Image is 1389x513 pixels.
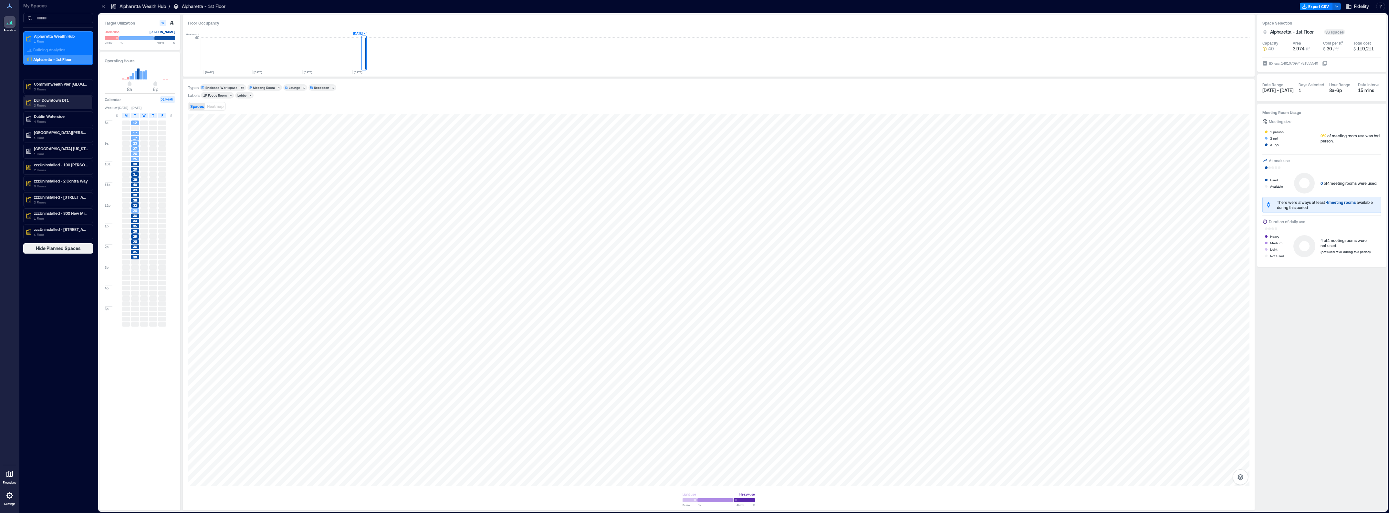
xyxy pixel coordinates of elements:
span: Above % [157,41,175,45]
button: Peak [160,96,175,103]
p: [GEOGRAPHIC_DATA] [US_STATE] [34,146,88,151]
span: / ft² [1333,47,1339,51]
div: Lounge [289,85,300,90]
span: 4 meeting rooms [1326,200,1356,204]
h3: Meeting Room Usage [1262,109,1381,116]
p: Alpharetta - 1st Floor [182,3,225,10]
span: T [134,113,136,118]
div: 1 [331,86,335,89]
span: 5p [105,307,109,311]
p: 2 Floors [34,167,88,173]
p: Analytics [4,28,16,32]
div: Underuse [105,29,120,35]
button: Fidelity [1343,1,1371,12]
span: Alpharetta - 1st Floor [1270,29,1314,35]
div: 3+ ppl [1270,141,1279,148]
span: 30 [1327,46,1332,51]
p: My Spaces [23,3,93,9]
span: F [162,113,163,118]
div: Heavy use [739,491,755,497]
div: Light use [683,491,696,497]
span: 10a [105,162,110,166]
text: [DATE] [254,70,262,74]
p: 3 Floors [34,200,88,205]
div: 2 ppl [1270,135,1278,141]
div: 8a - 6p [1329,87,1353,94]
span: 29 [133,167,137,172]
span: 28 [133,229,137,234]
span: 26 [133,208,137,213]
span: 3p [105,265,109,270]
span: Below % [683,503,701,507]
div: There were always at least available during this period [1277,200,1378,210]
text: [DATE] [205,70,214,74]
span: 32 [133,203,137,208]
span: 38 [133,193,137,197]
span: 11a [105,183,110,187]
span: 8a [105,120,109,125]
span: Week of [DATE] - [DATE] [105,105,175,110]
span: 39 [133,188,137,192]
span: 35 [133,250,137,254]
span: 38 [133,198,137,203]
span: 17 [133,136,137,141]
p: / [169,3,170,10]
h3: Calendar [105,96,121,103]
span: Below % [105,41,123,45]
span: $ [1353,47,1356,51]
button: Spaces [189,103,205,110]
span: 29 [133,234,137,239]
span: 35 [133,224,137,228]
div: Types [188,85,199,90]
span: T [152,113,154,118]
span: Spaces [190,104,204,109]
div: Hour Range [1329,82,1350,87]
span: S [116,113,118,118]
div: Cost per ft² [1323,40,1343,46]
span: Heatmap [207,104,224,109]
span: [DATE] - [DATE] [1262,88,1293,93]
span: $ [1323,47,1325,51]
span: 23 [133,141,137,146]
div: 1 person [1270,129,1284,135]
div: Reception [314,85,329,90]
span: 28 [133,239,137,244]
span: 0% [1321,133,1326,138]
div: Labels [188,93,200,98]
p: 1 Floor [34,216,88,221]
span: 12p [105,203,110,208]
div: 6 [229,93,233,97]
button: Heatmap [206,103,225,110]
div: Enclosed Workspace [205,85,237,90]
span: 1p [105,224,109,228]
p: 4 Floors [34,119,88,124]
a: Analytics [2,14,18,34]
h3: Space Selection [1262,20,1381,26]
div: Date Range [1262,82,1283,87]
span: 30 [133,255,137,259]
p: Commonwealth Pier [GEOGRAPHIC_DATA] [34,81,88,87]
span: 4p [105,286,109,290]
p: 1 Floor [34,39,88,44]
text: [DATE] [354,70,362,74]
div: Duration of daily use [1269,218,1305,225]
p: [GEOGRAPHIC_DATA][PERSON_NAME] [34,130,88,135]
p: 3 Floors [34,103,88,108]
div: Area [1293,40,1301,46]
button: $ 30 / ft² [1323,46,1351,52]
div: 1P Focus Room [203,93,227,98]
a: Floorplans [1,466,18,487]
p: Alpharetta Wealth Hub [120,3,166,10]
div: Data Interval [1358,82,1381,87]
span: Above % [736,503,755,507]
span: 40 [133,183,137,187]
div: Meeting size [1269,118,1291,125]
div: Available [1270,183,1283,190]
p: 1 Floor [34,151,88,156]
span: ID [1269,60,1273,67]
div: spc_1491070974781555540 [1274,60,1319,67]
span: 119,211 [1357,46,1374,51]
h3: Target Utilization [105,20,175,26]
span: 0 [1321,181,1323,185]
div: 4 [277,86,281,89]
